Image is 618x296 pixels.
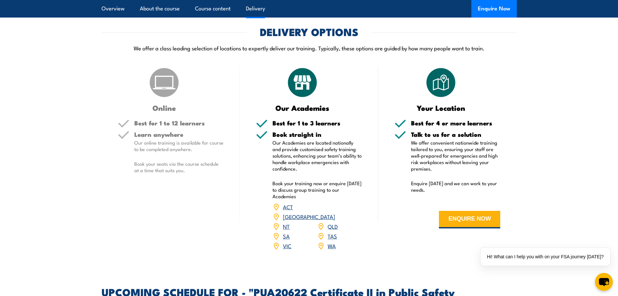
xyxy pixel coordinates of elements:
[411,120,501,126] h5: Best for 4 or more learners
[595,273,613,291] button: chat-button
[283,203,293,211] a: ACT
[273,180,362,199] p: Book your training now or enquire [DATE] to discuss group training to our Academies
[283,242,291,250] a: VIC
[411,139,501,172] p: We offer convenient nationwide training tailored to you, ensuring your staff are well-prepared fo...
[283,222,290,230] a: NT
[260,27,358,36] h2: DELIVERY OPTIONS
[411,180,501,193] p: Enquire [DATE] and we can work to your needs.
[283,212,335,220] a: [GEOGRAPHIC_DATA]
[394,104,488,111] h3: Your Location
[134,120,224,126] h5: Best for 1 to 12 learners
[273,120,362,126] h5: Best for 1 to 3 learners
[411,131,501,137] h5: Talk to us for a solution
[480,248,610,266] div: Hi! What can I help you with on your FSA journey [DATE]?
[134,139,224,152] p: Our online training is available for course to be completed anywhere.
[118,104,211,111] h3: Online
[328,222,338,230] a: QLD
[134,161,224,174] p: Book your seats via the course schedule at a time that suits you.
[273,131,362,137] h5: Book straight in
[273,139,362,172] p: Our Academies are located nationally and provide customised safety training solutions, enhancing ...
[134,131,224,137] h5: Learn anywhere
[256,104,349,111] h3: Our Academies
[328,242,336,250] a: WA
[439,211,500,228] button: ENQUIRE NOW
[328,232,337,240] a: TAS
[283,232,290,240] a: SA
[102,44,517,52] p: We offer a class leading selection of locations to expertly deliver our training. Typically, thes...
